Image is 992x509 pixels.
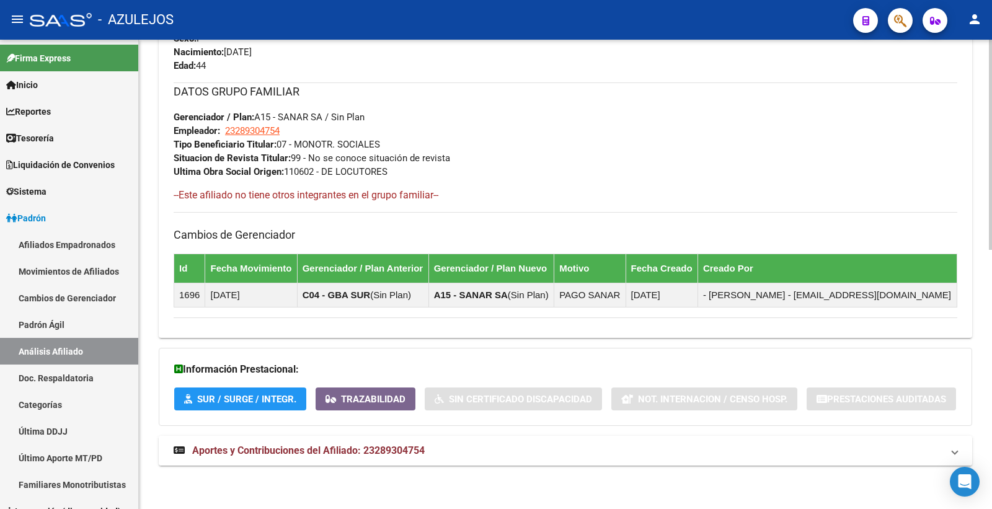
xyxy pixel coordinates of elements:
th: Motivo [554,254,626,283]
strong: Ultima Obra Social Origen: [174,166,284,177]
span: Sin Certificado Discapacidad [449,394,592,405]
mat-expansion-panel-header: Aportes y Contribuciones del Afiliado: 23289304754 [159,436,972,466]
span: 44 [174,60,206,71]
span: Sin Plan [373,290,408,300]
span: [DATE] [174,46,252,58]
span: Not. Internacion / Censo Hosp. [638,394,787,405]
h3: DATOS GRUPO FAMILIAR [174,83,957,100]
button: Sin Certificado Discapacidad [425,387,602,410]
span: 99 - No se conoce situación de revista [174,153,450,164]
h4: --Este afiliado no tiene otros integrantes en el grupo familiar-- [174,188,957,202]
th: Fecha Movimiento [205,254,297,283]
h3: Información Prestacional: [174,361,957,378]
strong: Sexo: [174,33,197,44]
span: Reportes [6,105,51,118]
th: Creado Por [697,254,957,283]
span: SUR / SURGE / INTEGR. [197,394,296,405]
span: - AZULEJOS [98,6,174,33]
th: Fecha Creado [626,254,697,283]
span: Firma Express [6,51,71,65]
span: Sin Plan [511,290,546,300]
td: [DATE] [626,283,697,307]
strong: Nacimiento: [174,46,224,58]
th: Gerenciador / Plan Nuevo [428,254,554,283]
span: F [174,33,201,44]
strong: C04 - GBA SUR [303,290,370,300]
span: Inicio [6,78,38,92]
button: Prestaciones Auditadas [807,387,956,410]
span: A15 - SANAR SA / Sin Plan [174,112,365,123]
div: Open Intercom Messenger [950,467,980,497]
th: Gerenciador / Plan Anterior [297,254,428,283]
strong: Tipo Beneficiario Titular: [174,139,277,150]
h3: Cambios de Gerenciador [174,226,957,244]
td: - [PERSON_NAME] - [EMAIL_ADDRESS][DOMAIN_NAME] [697,283,957,307]
strong: Gerenciador / Plan: [174,112,254,123]
strong: Situacion de Revista Titular: [174,153,291,164]
mat-icon: person [967,12,982,27]
td: 1696 [174,283,205,307]
button: Trazabilidad [316,387,415,410]
span: 110602 - DE LOCUTORES [174,166,387,177]
span: Padrón [6,211,46,225]
span: Trazabilidad [341,394,405,405]
span: Tesorería [6,131,54,145]
strong: Edad: [174,60,196,71]
mat-icon: menu [10,12,25,27]
strong: Empleador: [174,125,220,136]
span: Sistema [6,185,46,198]
button: Not. Internacion / Censo Hosp. [611,387,797,410]
span: Aportes y Contribuciones del Afiliado: 23289304754 [192,445,425,456]
td: ( ) [297,283,428,307]
span: Liquidación de Convenios [6,158,115,172]
span: 07 - MONOTR. SOCIALES [174,139,380,150]
th: Id [174,254,205,283]
span: Prestaciones Auditadas [827,394,946,405]
td: PAGO SANAR [554,283,626,307]
td: [DATE] [205,283,297,307]
button: SUR / SURGE / INTEGR. [174,387,306,410]
td: ( ) [428,283,554,307]
span: 23289304754 [225,125,280,136]
strong: A15 - SANAR SA [434,290,508,300]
